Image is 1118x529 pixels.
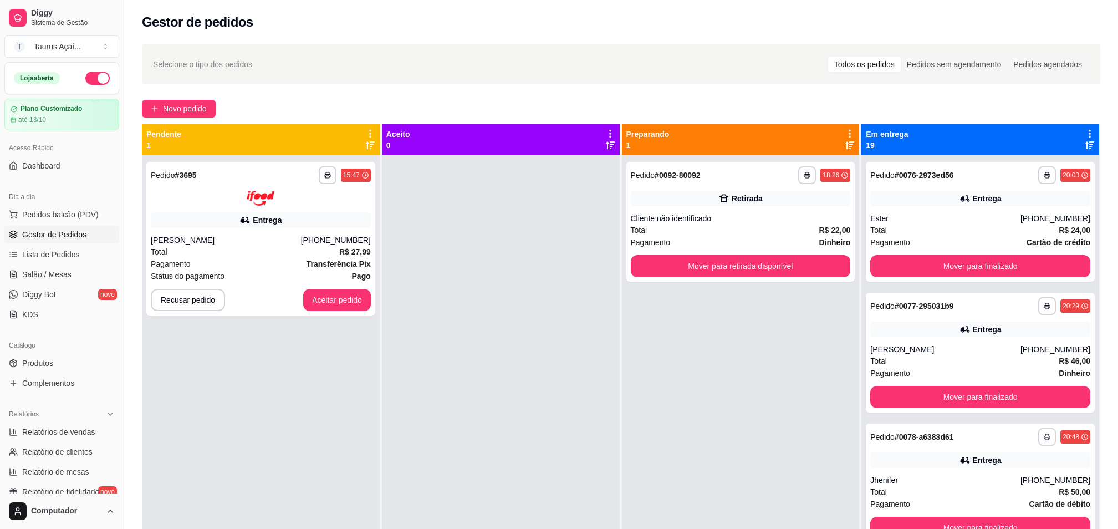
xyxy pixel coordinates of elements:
a: Gestor de Pedidos [4,226,119,243]
div: [PERSON_NAME] [151,235,301,246]
strong: R$ 46,00 [1059,357,1090,365]
span: Pedido [870,433,895,441]
div: Dia a dia [4,188,119,206]
div: Pedidos agendados [1007,57,1088,72]
div: Taurus Açaí ... [34,41,81,52]
a: Relatório de fidelidadenovo [4,483,119,501]
span: Pedido [631,171,655,180]
div: Retirada [732,193,763,204]
button: Aceitar pedido [303,289,371,311]
a: Lista de Pedidos [4,246,119,263]
span: plus [151,105,159,113]
div: Cliente não identificado [631,213,851,224]
span: Total [631,224,647,236]
a: Complementos [4,374,119,392]
strong: # 0092-80092 [655,171,701,180]
span: Relatórios de vendas [22,426,95,438]
a: Plano Customizadoaté 13/10 [4,99,119,130]
div: Loja aberta [14,72,60,84]
a: Relatório de clientes [4,443,119,461]
button: Select a team [4,35,119,58]
div: Entrega [973,455,1002,466]
a: Produtos [4,354,119,372]
div: Todos os pedidos [828,57,901,72]
span: Pagamento [151,258,191,270]
div: [PERSON_NAME] [870,344,1020,355]
strong: # 0077-295031b9 [895,302,954,311]
button: Mover para retirada disponível [631,255,851,277]
span: Relatórios [9,410,39,419]
span: Lista de Pedidos [22,249,80,260]
p: Aceito [386,129,410,140]
p: Pendente [146,129,181,140]
span: Pedidos balcão (PDV) [22,209,99,220]
p: Em entrega [866,129,908,140]
span: Diggy Bot [22,289,56,300]
div: [PHONE_NUMBER] [1020,344,1090,355]
a: Diggy Botnovo [4,286,119,303]
div: 20:29 [1063,302,1079,311]
span: Produtos [22,358,53,369]
span: Pedido [870,171,895,180]
div: [PHONE_NUMBER] [1020,213,1090,224]
strong: Cartão de crédito [1027,238,1090,247]
span: Pagamento [870,498,910,510]
span: Status do pagamento [151,270,224,282]
p: 0 [386,140,410,151]
div: 18:26 [823,171,839,180]
div: [PHONE_NUMBER] [301,235,371,246]
div: Entrega [253,215,282,226]
div: 20:48 [1063,433,1079,441]
button: Computador [4,498,119,525]
div: Catálogo [4,337,119,354]
strong: # 0078-a6383d61 [895,433,954,441]
div: Jhenifer [870,475,1020,486]
a: Salão / Mesas [4,266,119,283]
div: Entrega [973,324,1002,335]
span: Total [870,224,887,236]
span: Computador [31,506,101,516]
strong: Transferência Pix [307,260,371,268]
div: [PHONE_NUMBER] [1020,475,1090,486]
button: Mover para finalizado [870,386,1090,408]
article: Plano Customizado [21,105,82,113]
strong: R$ 27,99 [339,247,371,256]
span: Relatório de fidelidade [22,486,99,497]
button: Mover para finalizado [870,255,1090,277]
img: ifood [247,191,274,206]
span: Relatório de clientes [22,446,93,457]
strong: Pago [352,272,371,281]
a: Dashboard [4,157,119,175]
span: Total [870,355,887,367]
p: Preparando [626,129,670,140]
article: até 13/10 [18,115,46,124]
button: Novo pedido [142,100,216,118]
strong: Dinheiro [819,238,850,247]
span: Novo pedido [163,103,207,115]
a: Relatórios de vendas [4,423,119,441]
button: Recusar pedido [151,289,225,311]
a: DiggySistema de Gestão [4,4,119,31]
p: 1 [626,140,670,151]
span: T [14,41,25,52]
strong: R$ 24,00 [1059,226,1090,235]
button: Alterar Status [85,72,110,85]
span: Pagamento [870,367,910,379]
div: 15:47 [343,171,360,180]
span: Sistema de Gestão [31,18,115,27]
div: Pedidos sem agendamento [901,57,1007,72]
span: Pedido [151,171,175,180]
span: Total [870,486,887,498]
span: Pagamento [631,236,671,248]
strong: Cartão de débito [1029,500,1090,508]
strong: Dinheiro [1059,369,1090,378]
p: 1 [146,140,181,151]
strong: # 3695 [175,171,197,180]
div: Ester [870,213,1020,224]
span: Selecione o tipo dos pedidos [153,58,252,70]
span: Salão / Mesas [22,269,72,280]
strong: R$ 22,00 [819,226,850,235]
span: KDS [22,309,38,320]
span: Diggy [31,8,115,18]
span: Pedido [870,302,895,311]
